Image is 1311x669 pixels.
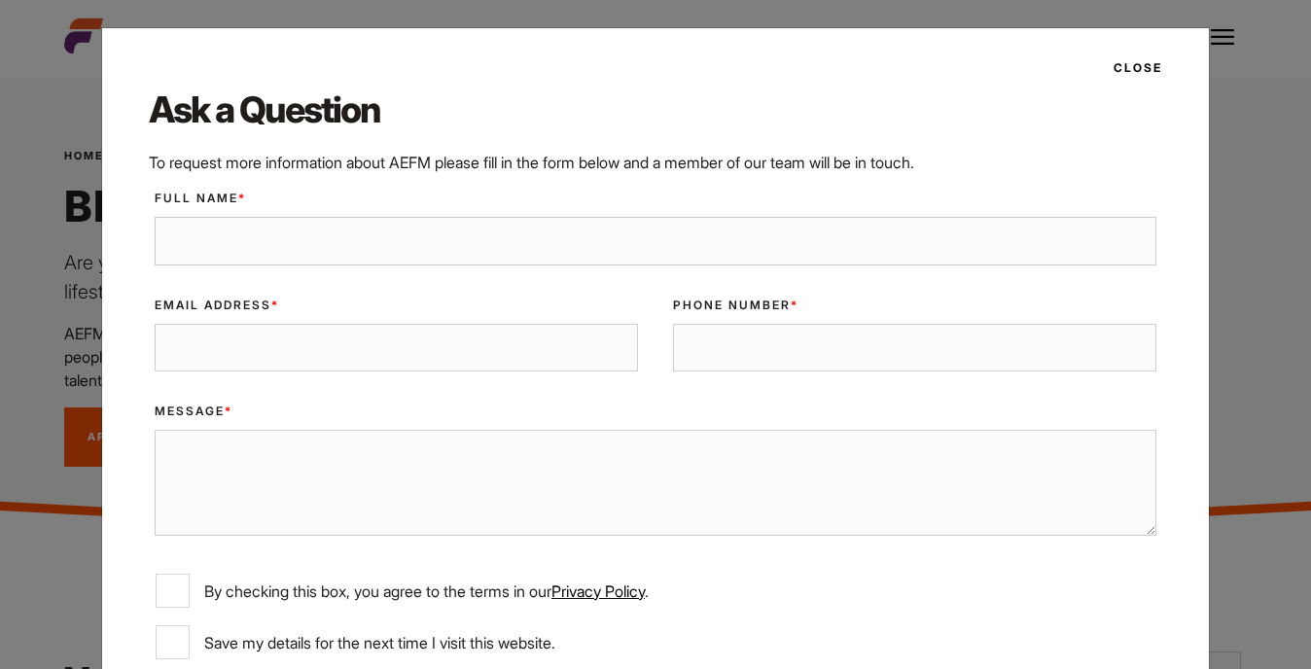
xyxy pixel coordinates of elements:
a: Privacy Policy [551,581,645,601]
label: Message [155,403,1156,420]
button: Close [1102,52,1162,85]
label: Save my details for the next time I visit this website. [156,625,1155,659]
input: Save my details for the next time I visit this website. [156,625,190,659]
label: Phone Number [673,297,1156,314]
h2: Ask a Question [149,85,1162,135]
p: To request more information about AEFM please fill in the form below and a member of our team wil... [149,151,1162,174]
input: By checking this box, you agree to the terms in ourPrivacy Policy. [156,574,190,608]
label: By checking this box, you agree to the terms in our . [156,574,1155,608]
label: Full Name [155,190,1156,207]
label: Email Address [155,297,638,314]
